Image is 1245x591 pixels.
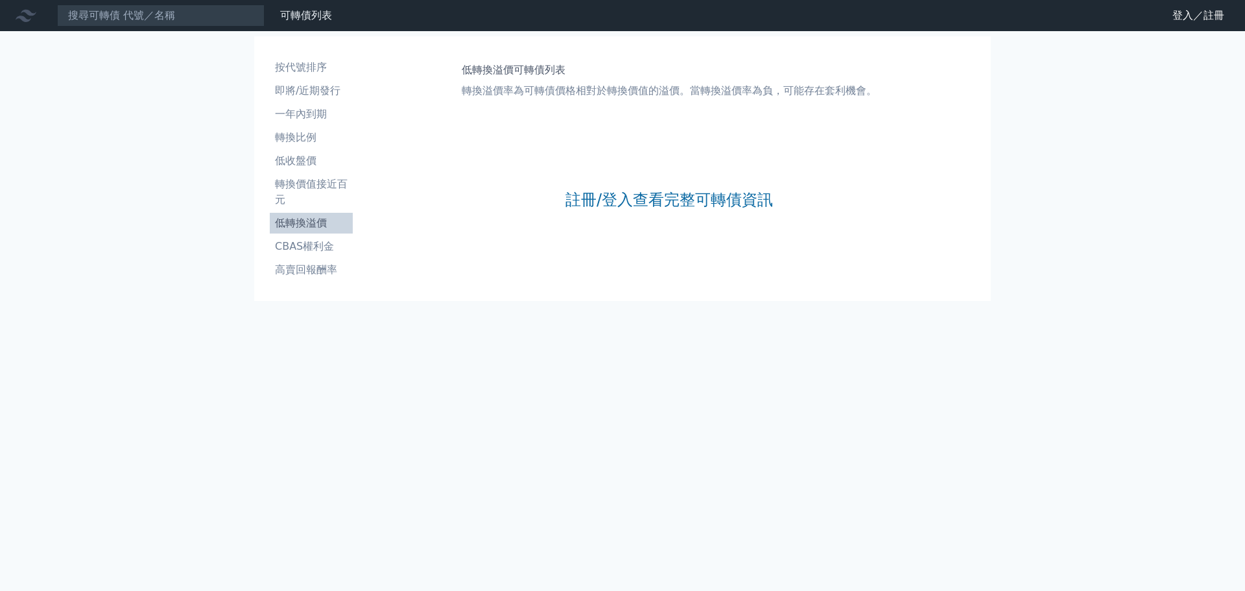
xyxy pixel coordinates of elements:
[270,174,353,210] a: 轉換價值接近百元
[270,153,353,169] li: 低收盤價
[270,106,353,122] li: 一年內到期
[280,9,332,21] a: 可轉債列表
[270,215,353,231] li: 低轉換溢價
[270,130,353,145] li: 轉換比例
[270,83,353,99] li: 即將/近期發行
[270,176,353,208] li: 轉換價值接近百元
[270,213,353,234] a: 低轉換溢價
[270,80,353,101] a: 即將/近期發行
[270,239,353,254] li: CBAS權利金
[57,5,265,27] input: 搜尋可轉債 代號／名稱
[270,151,353,171] a: 低收盤價
[270,57,353,78] a: 按代號排序
[1162,5,1235,26] a: 登入／註冊
[270,259,353,280] a: 高賣回報酬率
[565,189,773,210] a: 註冊/登入查看完整可轉債資訊
[462,62,877,78] h1: 低轉換溢價可轉債列表
[270,104,353,125] a: 一年內到期
[270,262,353,278] li: 高賣回報酬率
[270,127,353,148] a: 轉換比例
[462,83,877,99] p: 轉換溢價率為可轉債價格相對於轉換價值的溢價。當轉換溢價率為負，可能存在套利機會。
[270,236,353,257] a: CBAS權利金
[270,60,353,75] li: 按代號排序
